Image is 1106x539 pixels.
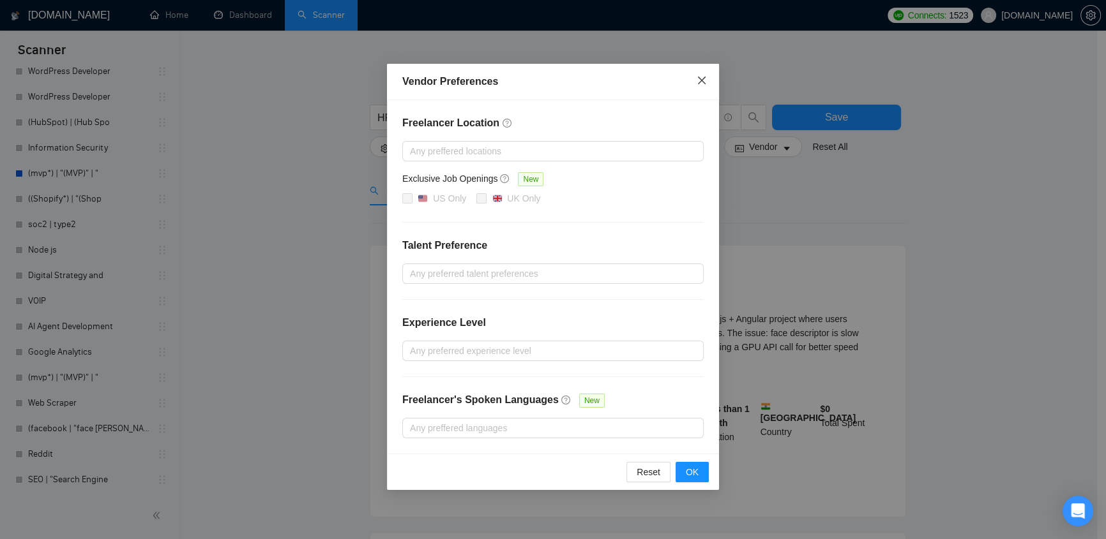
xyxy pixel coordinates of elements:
[697,75,707,85] span: close
[518,172,543,186] span: New
[561,395,572,405] span: question-circle
[402,392,559,408] h4: Freelancer's Spoken Languages
[686,465,699,479] span: OK
[418,194,427,203] img: 🇺🇸
[507,191,540,205] div: UK Only
[626,462,670,482] button: Reset
[433,191,466,205] div: US Only
[402,172,497,186] h5: Exclusive Job Openings
[676,462,709,482] button: OK
[402,238,704,253] h4: Talent Preference
[493,194,502,203] img: 🇬🇧
[503,118,513,128] span: question-circle
[685,64,719,98] button: Close
[1063,496,1093,526] div: Open Intercom Messenger
[402,115,704,131] h4: Freelancer Location
[637,465,660,479] span: Reset
[500,174,510,184] span: question-circle
[402,315,486,330] h4: Experience Level
[402,74,704,89] div: Vendor Preferences
[579,394,605,408] span: New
